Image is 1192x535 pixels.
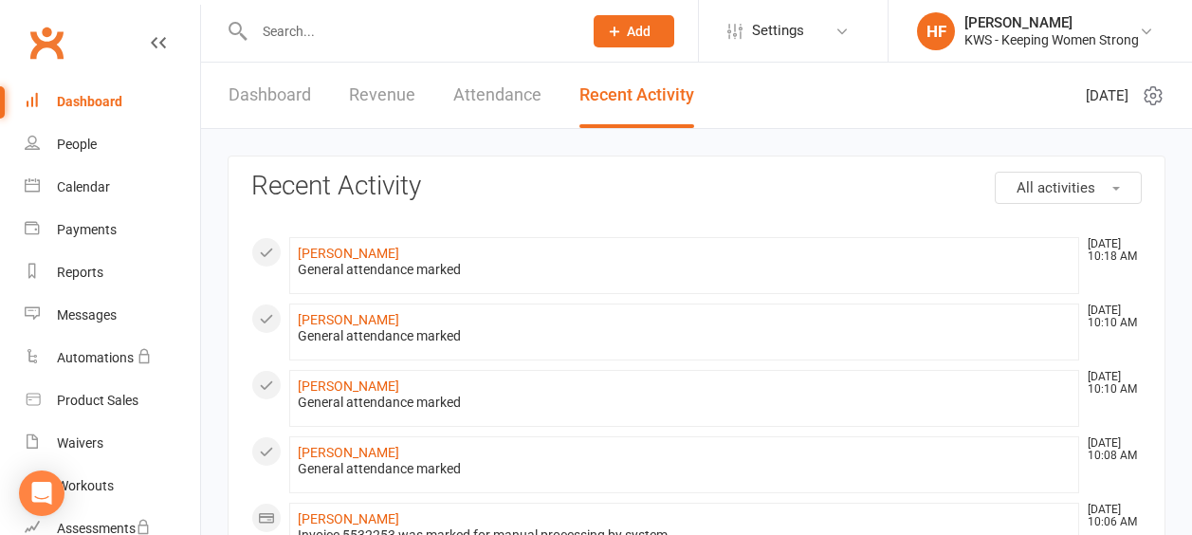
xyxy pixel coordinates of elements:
div: Messages [57,307,117,323]
a: Payments [25,209,200,251]
div: General attendance marked [298,395,1071,411]
div: People [57,137,97,152]
span: All activities [1017,179,1095,196]
div: KWS - Keeping Women Strong [964,31,1139,48]
span: [DATE] [1086,84,1128,107]
h3: Recent Activity [251,172,1142,201]
time: [DATE] 10:10 AM [1078,304,1141,329]
div: Workouts [57,478,114,493]
a: People [25,123,200,166]
div: HF [917,12,955,50]
button: Add [594,15,674,47]
a: Messages [25,294,200,337]
div: Waivers [57,435,103,451]
a: Dashboard [25,81,200,123]
a: [PERSON_NAME] [298,246,399,261]
time: [DATE] 10:06 AM [1078,504,1141,528]
time: [DATE] 10:18 AM [1078,238,1141,263]
a: Product Sales [25,379,200,422]
div: General attendance marked [298,461,1071,477]
a: [PERSON_NAME] [298,378,399,394]
input: Search... [248,18,569,45]
a: Calendar [25,166,200,209]
div: Calendar [57,179,110,194]
span: Settings [752,9,804,52]
a: [PERSON_NAME] [298,312,399,327]
a: Dashboard [229,63,311,128]
a: Attendance [453,63,541,128]
span: Add [627,24,651,39]
a: Automations [25,337,200,379]
div: Dashboard [57,94,122,109]
div: Reports [57,265,103,280]
a: Workouts [25,465,200,507]
div: Automations [57,350,134,365]
a: [PERSON_NAME] [298,511,399,526]
div: Open Intercom Messenger [19,470,64,516]
a: [PERSON_NAME] [298,445,399,460]
div: Product Sales [57,393,138,408]
div: General attendance marked [298,328,1071,344]
a: Waivers [25,422,200,465]
div: [PERSON_NAME] [964,14,1139,31]
a: Revenue [349,63,415,128]
time: [DATE] 10:10 AM [1078,371,1141,396]
a: Reports [25,251,200,294]
div: General attendance marked [298,262,1071,278]
a: Clubworx [23,19,70,66]
div: Payments [57,222,117,237]
time: [DATE] 10:08 AM [1078,437,1141,462]
a: Recent Activity [579,63,694,128]
button: All activities [995,172,1142,204]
